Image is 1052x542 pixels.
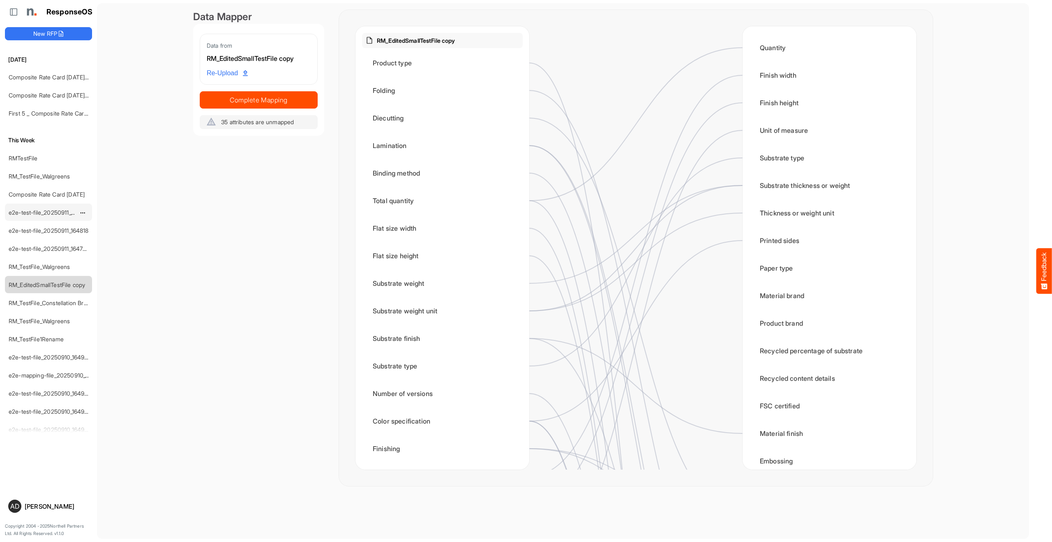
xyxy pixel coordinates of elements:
[25,503,89,510] div: [PERSON_NAME]
[203,65,251,81] a: Re-Upload
[749,421,910,446] div: Material finish
[5,523,92,537] p: Copyright 2004 - 2025 Northell Partners Ltd. All Rights Reserved. v 1.1.0
[200,91,318,109] button: Complete Mapping
[1036,248,1052,294] button: Feedback
[749,173,910,198] div: Substrate thickness or weight
[9,299,132,306] a: RM_TestFile_Constellation Brands - ROS prices
[46,8,93,16] h1: ResponseOS
[749,228,910,253] div: Printed sides
[749,145,910,171] div: Substrate type
[9,110,107,117] a: First 5 _ Composite Rate Card [DATE]
[362,78,523,103] div: Folding
[362,133,523,158] div: Lamination
[9,92,106,99] a: Composite Rate Card [DATE]_smaller
[362,408,523,434] div: Color specification
[9,74,106,81] a: Composite Rate Card [DATE]_smaller
[749,255,910,281] div: Paper type
[23,4,39,20] img: Northell
[362,298,523,324] div: Substrate weight unit
[207,41,311,50] div: Data from
[9,209,90,216] a: e2e-test-file_20250911_164826
[193,10,324,24] div: Data Mapper
[749,63,910,88] div: Finish width
[362,105,523,131] div: Diecutting
[10,503,19,510] span: AD
[9,372,104,379] a: e2e-mapping-file_20250910_164923
[362,50,523,76] div: Product type
[362,271,523,296] div: Substrate weight
[9,191,85,198] a: Composite Rate Card [DATE]
[207,53,311,64] div: RM_EditedSmallTestFile copy
[749,366,910,391] div: Recycled content details
[5,136,92,145] h6: This Week
[749,393,910,419] div: FSC certified
[749,90,910,116] div: Finish height
[9,408,91,415] a: e2e-test-file_20250910_164923
[9,227,89,234] a: e2e-test-file_20250911_164818
[362,353,523,379] div: Substrate type
[749,283,910,308] div: Material brand
[362,381,523,406] div: Number of versions
[749,118,910,143] div: Unit of measure
[5,27,92,40] button: New RFP
[362,326,523,351] div: Substrate finish
[377,36,455,45] p: RM_EditedSmallTestFile copy
[362,243,523,269] div: Flat size height
[749,338,910,364] div: Recycled percentage of substrate
[749,448,910,474] div: Embossing
[362,215,523,241] div: Flat size width
[9,155,38,162] a: RMTestFile
[9,281,85,288] a: RM_EditedSmallTestFile copy
[749,200,910,226] div: Thickness or weight unit
[221,118,294,125] span: 35 attributes are unmapped
[5,55,92,64] h6: [DATE]
[9,173,70,180] a: RM_TestFile_Walgreens
[207,68,248,79] span: Re-Upload
[362,160,523,186] div: Binding method
[200,94,317,106] span: Complete Mapping
[78,208,87,217] button: dropdownbutton
[362,463,523,489] div: Finished size width
[749,310,910,336] div: Product brand
[362,436,523,461] div: Finishing
[749,35,910,60] div: Quantity
[9,263,70,270] a: RM_TestFile_Walgreens
[9,336,64,343] a: RM_TestFile1Rename
[9,354,92,361] a: e2e-test-file_20250910_164946
[9,245,90,252] a: e2e-test-file_20250911_164738
[9,317,70,324] a: RM_TestFile_Walgreens
[9,390,91,397] a: e2e-test-file_20250910_164923
[362,188,523,213] div: Total quantity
